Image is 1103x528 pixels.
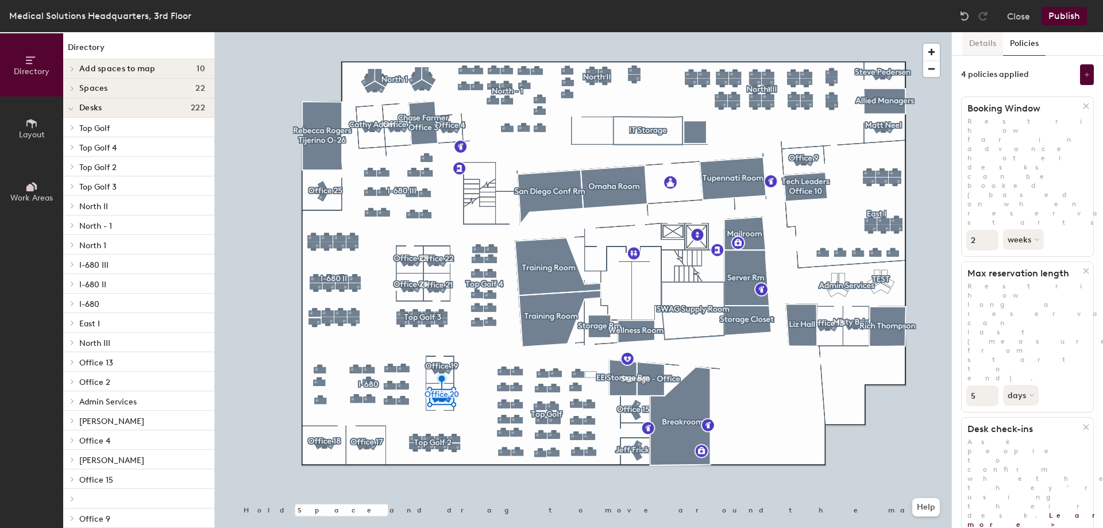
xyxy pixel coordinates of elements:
h1: Directory [63,41,214,59]
button: Policies [1003,32,1046,56]
span: Top Golf 2 [79,163,117,172]
span: East I [79,319,100,329]
span: 222 [191,103,205,113]
span: North II [79,202,108,211]
span: Office 9 [79,514,110,524]
span: Top Golf 4 [79,143,117,153]
span: Office 2 [79,377,110,387]
button: Help [912,498,940,517]
span: 22 [195,84,205,93]
span: 10 [196,64,205,74]
span: North - 1 [79,221,112,231]
span: Add spaces to map [79,64,156,74]
div: Medical Solutions Headquarters, 3rd Floor [9,9,191,23]
span: North III [79,338,110,348]
span: [PERSON_NAME] [79,417,144,426]
img: Undo [959,10,970,22]
button: weeks [1003,229,1044,250]
button: Details [962,32,1003,56]
h1: Booking Window [962,103,1083,114]
span: [PERSON_NAME] [79,456,144,465]
span: Desks [79,103,102,113]
span: I-680 III [79,260,109,270]
button: Close [1007,7,1030,25]
span: Directory [14,67,49,76]
div: 4 policies applied [961,70,1029,79]
h1: Desk check-ins [962,423,1083,435]
p: Restrict how long a reservation can last (measured from start to end). [962,282,1093,383]
span: Work Areas [10,193,53,203]
span: I-680 [79,299,99,309]
span: Office 15 [79,475,113,485]
button: days [1003,385,1039,406]
button: Publish [1042,7,1087,25]
img: Redo [977,10,989,22]
span: I-680 II [79,280,106,290]
span: Admin Services [79,397,137,407]
span: Top Golf [79,124,110,133]
span: Top Golf 3 [79,182,117,192]
p: Restrict how far in advance hotel desks can be booked (based on when reservation starts). [962,117,1093,227]
span: Office 13 [79,358,113,368]
span: North 1 [79,241,106,250]
h1: Max reservation length [962,268,1083,279]
span: Office 4 [79,436,110,446]
span: Layout [19,130,45,140]
span: Spaces [79,84,108,93]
